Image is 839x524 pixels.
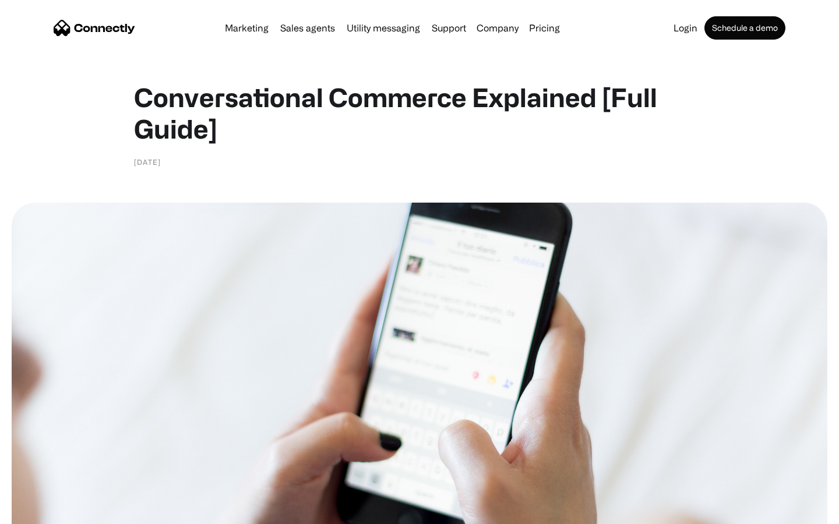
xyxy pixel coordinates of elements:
div: Company [473,20,522,36]
div: [DATE] [134,156,161,168]
aside: Language selected: English [12,504,70,520]
ul: Language list [23,504,70,520]
a: Pricing [524,23,565,33]
a: Utility messaging [342,23,425,33]
a: Login [669,23,702,33]
a: home [54,19,135,37]
h1: Conversational Commerce Explained [Full Guide] [134,82,705,144]
a: Support [427,23,471,33]
a: Marketing [220,23,273,33]
a: Schedule a demo [704,16,785,40]
div: Company [477,20,519,36]
a: Sales agents [276,23,340,33]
